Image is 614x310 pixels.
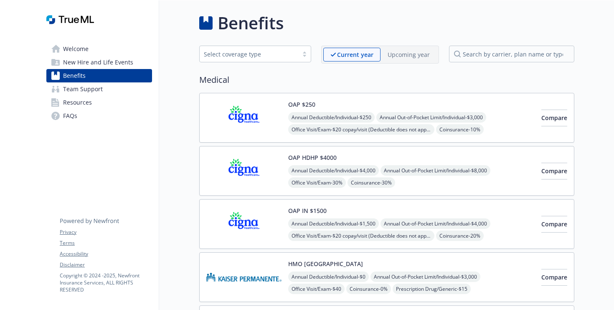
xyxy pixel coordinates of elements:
[376,112,486,123] span: Annual Out-of-Pocket Limit/Individual - $3,000
[63,82,103,96] span: Team Support
[46,56,152,69] a: New Hire and Life Events
[393,284,471,294] span: Prescription Drug/Generic - $15
[288,284,345,294] span: Office Visit/Exam - $40
[288,100,315,109] button: OAP $250
[288,177,346,188] span: Office Visit/Exam - 30%
[60,239,152,247] a: Terms
[388,50,430,59] p: Upcoming year
[63,109,77,123] span: FAQs
[288,165,379,176] span: Annual Deductible/Individual - $4,000
[60,250,152,258] a: Accessibility
[63,42,89,56] span: Welcome
[206,100,282,136] img: CIGNA carrier logo
[63,69,86,82] span: Benefits
[436,231,484,241] span: Coinsurance - 20%
[541,269,567,286] button: Compare
[541,273,567,281] span: Compare
[288,112,375,123] span: Annual Deductible/Individual - $250
[199,74,574,86] h2: Medical
[288,153,337,162] button: OAP HDHP $4000
[206,259,282,295] img: Kaiser Permanente Insurance Company carrier logo
[337,50,373,59] p: Current year
[541,216,567,233] button: Compare
[541,220,567,228] span: Compare
[288,259,363,268] button: HMO [GEOGRAPHIC_DATA]
[204,50,294,59] div: Select coverage type
[288,218,379,229] span: Annual Deductible/Individual - $1,500
[449,46,574,62] input: search by carrier, plan name or type
[288,272,369,282] span: Annual Deductible/Individual - $0
[60,272,152,293] p: Copyright © 2024 - 2025 , Newfront Insurance Services, ALL RIGHTS RESERVED
[541,114,567,122] span: Compare
[381,165,490,176] span: Annual Out-of-Pocket Limit/Individual - $8,000
[46,109,152,123] a: FAQs
[218,10,284,36] h1: Benefits
[348,177,395,188] span: Coinsurance - 30%
[381,218,490,229] span: Annual Out-of-Pocket Limit/Individual - $4,000
[436,124,484,135] span: Coinsurance - 10%
[206,206,282,242] img: CIGNA carrier logo
[46,42,152,56] a: Welcome
[60,228,152,236] a: Privacy
[288,231,434,241] span: Office Visit/Exam - $20 copay/visit (Deductible does not apply)
[288,206,327,215] button: OAP IN $1500
[46,96,152,109] a: Resources
[60,261,152,269] a: Disclaimer
[63,96,92,109] span: Resources
[288,124,434,135] span: Office Visit/Exam - $20 copay/visit (Deductible does not apply)
[346,284,391,294] span: Coinsurance - 0%
[541,167,567,175] span: Compare
[46,69,152,82] a: Benefits
[206,153,282,189] img: CIGNA carrier logo
[541,163,567,179] button: Compare
[370,272,480,282] span: Annual Out-of-Pocket Limit/Individual - $3,000
[541,110,567,126] button: Compare
[63,56,133,69] span: New Hire and Life Events
[46,82,152,96] a: Team Support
